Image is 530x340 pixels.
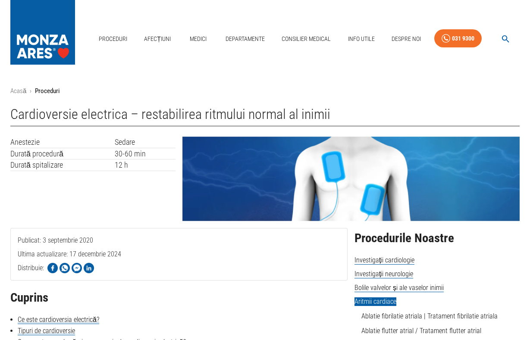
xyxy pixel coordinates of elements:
[354,231,520,245] h2: Procedurile Noastre
[452,33,474,44] div: 031 9300
[18,236,93,279] span: Publicat: 3 septembrie 2020
[184,30,212,48] a: Medici
[115,148,176,159] td: 30-60 min
[434,29,482,48] a: 031 9300
[141,30,174,48] a: Afecțiuni
[18,327,75,335] a: Tipuri de cardioversie
[10,137,115,148] td: Anestezie
[10,87,26,95] a: Acasă
[18,315,99,324] a: Ce este cardioversia electrică?
[361,327,481,335] a: Ablatie flutter atrial / Tratament flutter atrial
[10,159,115,171] td: Durată spitalizare
[278,30,334,48] a: Consilier Medical
[115,159,176,171] td: 12 h
[354,256,414,265] span: Investigații cardiologie
[222,30,268,48] a: Departamente
[354,284,444,292] span: Bolile valvelor și ale vaselor inimii
[35,86,60,96] p: Proceduri
[84,263,94,273] img: Share on LinkedIn
[388,30,424,48] a: Despre Noi
[18,250,121,293] span: Ultima actualizare: 17 decembrie 2024
[10,106,520,126] h1: Cardioversie electrica – restabilirea ritmului normal al inimii
[60,263,70,273] img: Share on WhatsApp
[95,30,131,48] a: Proceduri
[361,312,498,320] a: Ablatie fibrilatie atriala | Tratament fibrilatie atriala
[115,137,176,148] td: Sedare
[182,137,520,221] img: Cardioversia electrică – restabilirea ritmului normal al inimii | MONZA ARES
[47,263,58,273] img: Share on Facebook
[10,291,348,305] h2: Cuprins
[72,263,82,273] img: Share on Facebook Messenger
[345,30,378,48] a: Info Utile
[354,297,396,306] span: Aritmii cardiace
[10,86,520,96] nav: breadcrumb
[30,86,31,96] li: ›
[18,263,44,273] p: Distribuie:
[354,270,413,278] span: Investigații neurologie
[10,148,115,159] td: Durată procedură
